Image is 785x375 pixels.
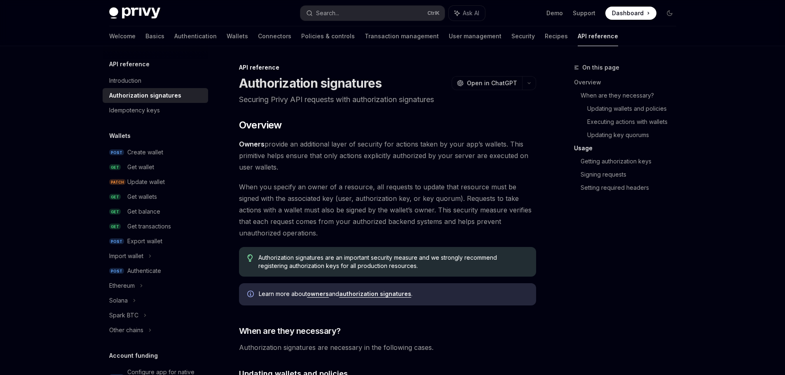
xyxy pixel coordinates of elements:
h5: Account funding [109,351,158,361]
a: Demo [546,9,563,17]
span: Authorization signatures are necessary in the following cases. [239,342,536,353]
a: POSTExport wallet [103,234,208,249]
span: Dashboard [612,9,644,17]
svg: Info [247,291,255,299]
span: Learn more about and . [259,290,528,298]
div: Introduction [109,76,141,86]
div: Update wallet [127,177,165,187]
a: Overview [574,76,683,89]
span: POST [109,149,124,156]
a: owners [307,290,329,298]
a: Support [573,9,595,17]
a: API reference [578,26,618,46]
a: Transaction management [365,26,439,46]
span: Open in ChatGPT [467,79,517,87]
div: Ethereum [109,281,135,291]
span: PATCH [109,179,126,185]
button: Ask AI [449,6,485,21]
a: Idempotency keys [103,103,208,118]
a: GETGet transactions [103,219,208,234]
a: Recipes [545,26,568,46]
a: Connectors [258,26,291,46]
a: authorization signatures [339,290,411,298]
a: POSTAuthenticate [103,263,208,278]
button: Open in ChatGPT [452,76,522,90]
div: Idempotency keys [109,105,160,115]
a: User management [449,26,501,46]
a: Setting required headers [581,181,683,194]
span: Overview [239,119,282,132]
div: Spark BTC [109,310,138,320]
div: Solana [109,296,128,305]
a: Wallets [227,26,248,46]
span: Ask AI [463,9,479,17]
a: POSTCreate wallet [103,145,208,160]
div: Get wallet [127,162,154,172]
div: Get balance [127,207,160,217]
span: On this page [582,63,619,72]
a: Signing requests [581,168,683,181]
span: provide an additional layer of security for actions taken by your app’s wallets. This primitive h... [239,138,536,173]
span: POST [109,268,124,274]
a: Security [511,26,535,46]
a: GETGet balance [103,204,208,219]
div: Get transactions [127,221,171,231]
span: GET [109,164,121,170]
a: PATCHUpdate wallet [103,175,208,189]
span: Authorization signatures are an important security measure and we strongly recommend registering ... [258,254,527,270]
a: When are they necessary? [581,89,683,102]
button: Search...CtrlK [300,6,445,21]
div: Create wallet [127,147,163,157]
a: Authentication [174,26,217,46]
h5: API reference [109,59,150,69]
a: Basics [145,26,164,46]
a: Dashboard [605,7,656,20]
a: Executing actions with wallets [587,115,683,128]
a: GETGet wallet [103,160,208,175]
span: POST [109,238,124,245]
button: Toggle dark mode [663,7,676,20]
a: GETGet wallets [103,189,208,204]
a: Welcome [109,26,136,46]
svg: Tip [247,254,253,262]
a: Usage [574,142,683,155]
div: Authorization signatures [109,91,181,100]
h1: Authorization signatures [239,76,382,91]
span: GET [109,209,121,215]
a: Getting authorization keys [581,155,683,168]
a: Authorization signatures [103,88,208,103]
a: Policies & controls [301,26,355,46]
span: GET [109,224,121,230]
div: API reference [239,63,536,72]
span: When are they necessary? [239,325,341,337]
p: Securing Privy API requests with authorization signatures [239,94,536,105]
div: Search... [316,8,339,18]
img: dark logo [109,7,160,19]
div: Other chains [109,325,143,335]
div: Export wallet [127,236,162,246]
div: Import wallet [109,251,143,261]
a: Introduction [103,73,208,88]
span: GET [109,194,121,200]
div: Authenticate [127,266,161,276]
a: Updating key quorums [587,128,683,142]
a: Updating wallets and policies [587,102,683,115]
div: Get wallets [127,192,157,202]
span: When you specify an owner of a resource, all requests to update that resource must be signed with... [239,181,536,239]
a: Owners [239,140,265,149]
h5: Wallets [109,131,131,141]
span: Ctrl K [427,10,440,16]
